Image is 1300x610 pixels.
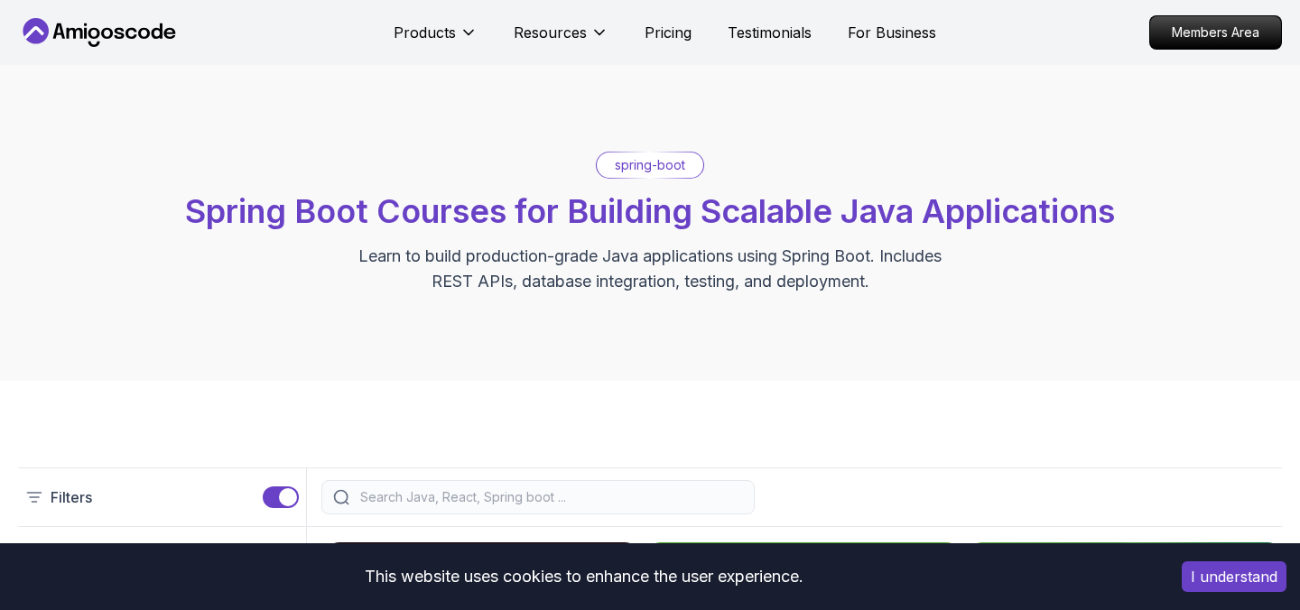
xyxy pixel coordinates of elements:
p: Filters [51,486,92,508]
a: For Business [848,22,936,43]
input: Search Java, React, Spring boot ... [357,488,743,506]
button: Products [394,22,478,58]
div: This website uses cookies to enhance the user experience. [14,557,1155,596]
p: Members Area [1150,16,1281,49]
button: Accept cookies [1182,561,1286,592]
button: Resources [514,22,608,58]
p: Learn to build production-grade Java applications using Spring Boot. Includes REST APIs, database... [347,244,953,294]
span: Spring Boot Courses for Building Scalable Java Applications [185,191,1115,231]
p: Products [394,22,456,43]
h2: Type [51,541,86,563]
a: Members Area [1149,15,1282,50]
p: spring-boot [615,156,685,174]
p: Resources [514,22,587,43]
a: Testimonials [728,22,812,43]
a: Pricing [645,22,692,43]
